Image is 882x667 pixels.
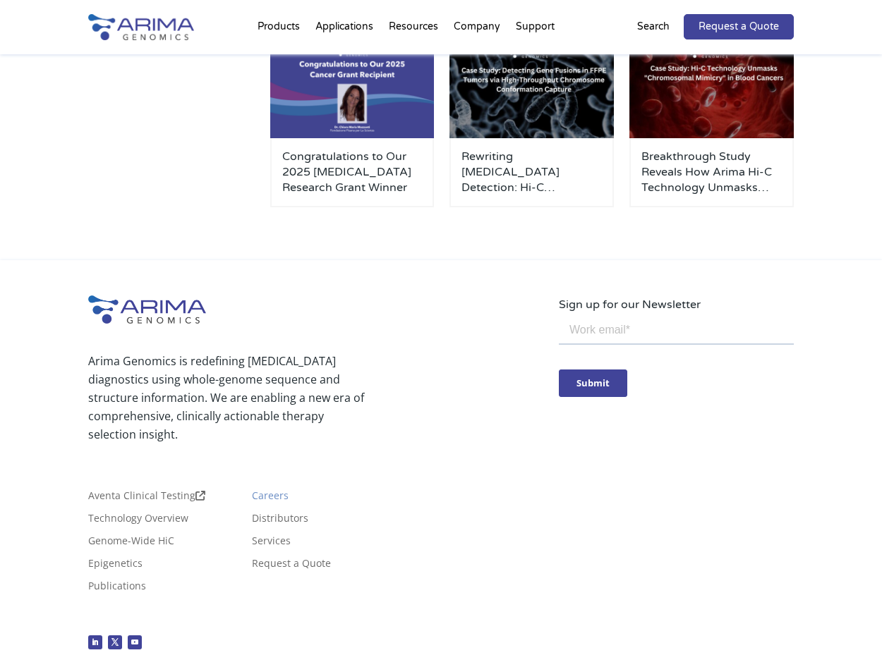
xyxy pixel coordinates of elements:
a: Distributors [252,513,308,529]
a: Genome-Wide HiC [88,536,174,551]
iframe: Form 0 [559,314,794,422]
a: Technology Overview [88,513,188,529]
p: Arima Genomics is redefining [MEDICAL_DATA] diagnostics using whole-genome sequence and structure... [88,352,370,443]
a: Request a Quote [252,558,331,574]
a: Follow on LinkedIn [88,635,102,649]
a: Aventa Clinical Testing [88,491,205,506]
img: Arima-March-Blog-Post-Banner-1-500x300.jpg [629,39,794,138]
a: Follow on X [108,635,122,649]
a: Epigenetics [88,558,143,574]
p: Sign up for our Newsletter [559,295,794,314]
img: Arima-Genomics-logo [88,295,206,324]
p: Search [637,18,670,36]
img: Arima-March-Blog-Post-Banner-2-500x300.jpg [449,39,614,138]
a: Request a Quote [684,14,794,39]
a: Services [252,536,291,551]
img: genome-assembly-grant-2025-500x300.png [270,39,435,138]
img: Arima-Genomics-logo [88,14,194,40]
a: Rewriting [MEDICAL_DATA] Detection: Hi-C Technology Uncovers Gene Fusions Missed by Standard Methods [461,149,602,195]
a: Congratulations to Our 2025 [MEDICAL_DATA] Research Grant Winner [282,149,423,195]
a: Publications [88,581,146,596]
a: Breakthrough Study Reveals How Arima Hi-C Technology Unmasks “Chromosomal Mimicry” in Blood Cancers [641,149,782,195]
a: Follow on Youtube [128,635,142,649]
a: Careers [252,491,289,506]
